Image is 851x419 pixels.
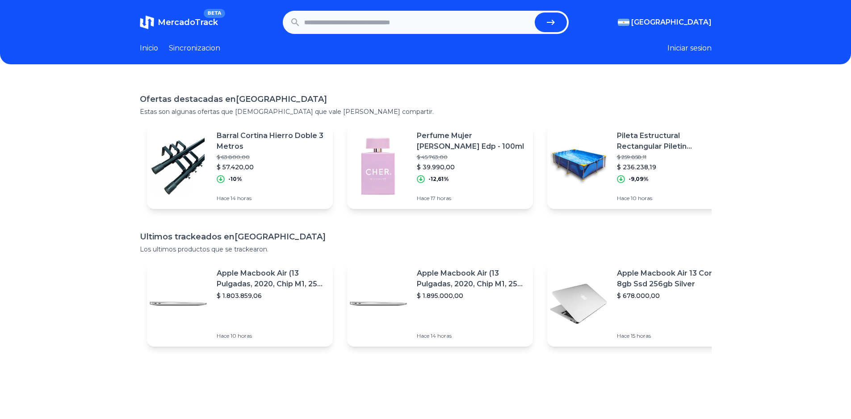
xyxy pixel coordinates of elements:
[417,130,526,152] p: Perfume Mujer [PERSON_NAME] Edp - 100ml
[147,135,210,197] img: Featured image
[547,272,610,335] img: Featured image
[417,195,526,202] p: Hace 17 horas
[217,154,326,161] p: $ 63.800,00
[617,154,726,161] p: $ 259.858,11
[547,123,733,209] a: Featured imagePileta Estructural Rectangular Piletin 300x200x65 Con Capacidad De 3900 Litros De 3...
[147,123,333,209] a: Featured imageBarral Cortina Hierro Doble 3 Metros$ 63.800,00$ 57.420,00-10%Hace 14 horas
[140,245,712,254] p: Los ultimos productos que se trackearon.
[617,195,726,202] p: Hace 10 horas
[618,17,712,28] button: [GEOGRAPHIC_DATA]
[140,93,712,105] h1: Ofertas destacadas en [GEOGRAPHIC_DATA]
[158,17,218,27] span: MercadoTrack
[347,261,533,347] a: Featured imageApple Macbook Air (13 Pulgadas, 2020, Chip M1, 256 Gb De Ssd, 8 Gb De Ram) - Plata$...
[140,43,158,54] a: Inicio
[140,15,154,29] img: MercadoTrack
[417,291,526,300] p: $ 1.895.000,00
[228,176,242,183] p: -10%
[417,332,526,339] p: Hace 14 horas
[617,268,726,289] p: Apple Macbook Air 13 Core I5 8gb Ssd 256gb Silver
[217,163,326,172] p: $ 57.420,00
[617,130,726,152] p: Pileta Estructural Rectangular Piletin 300x200x65 Con Capacidad De 3900 Litros De 300cm De Largo ...
[667,43,712,54] button: Iniciar sesion
[547,261,733,347] a: Featured imageApple Macbook Air 13 Core I5 8gb Ssd 256gb Silver$ 678.000,00Hace 15 horas
[617,291,726,300] p: $ 678.000,00
[417,163,526,172] p: $ 39.990,00
[204,9,225,18] span: BETA
[347,123,533,209] a: Featured imagePerfume Mujer [PERSON_NAME] Edp - 100ml$ 45.763,00$ 39.990,00-12,61%Hace 17 horas
[618,19,629,26] img: Argentina
[140,230,712,243] h1: Ultimos trackeados en [GEOGRAPHIC_DATA]
[347,272,410,335] img: Featured image
[631,17,712,28] span: [GEOGRAPHIC_DATA]
[217,130,326,152] p: Barral Cortina Hierro Doble 3 Metros
[140,107,712,116] p: Estas son algunas ofertas que [DEMOGRAPHIC_DATA] que vale [PERSON_NAME] compartir.
[347,135,410,197] img: Featured image
[428,176,449,183] p: -12,61%
[147,261,333,347] a: Featured imageApple Macbook Air (13 Pulgadas, 2020, Chip M1, 256 Gb De Ssd, 8 Gb De Ram) - Plata$...
[169,43,220,54] a: Sincronizacion
[629,176,649,183] p: -9,09%
[147,272,210,335] img: Featured image
[217,268,326,289] p: Apple Macbook Air (13 Pulgadas, 2020, Chip M1, 256 Gb De Ssd, 8 Gb De Ram) - Plata
[617,332,726,339] p: Hace 15 horas
[217,332,326,339] p: Hace 10 horas
[217,195,326,202] p: Hace 14 horas
[547,135,610,197] img: Featured image
[417,154,526,161] p: $ 45.763,00
[617,163,726,172] p: $ 236.238,19
[217,291,326,300] p: $ 1.803.859,06
[417,268,526,289] p: Apple Macbook Air (13 Pulgadas, 2020, Chip M1, 256 Gb De Ssd, 8 Gb De Ram) - Plata
[140,15,218,29] a: MercadoTrackBETA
